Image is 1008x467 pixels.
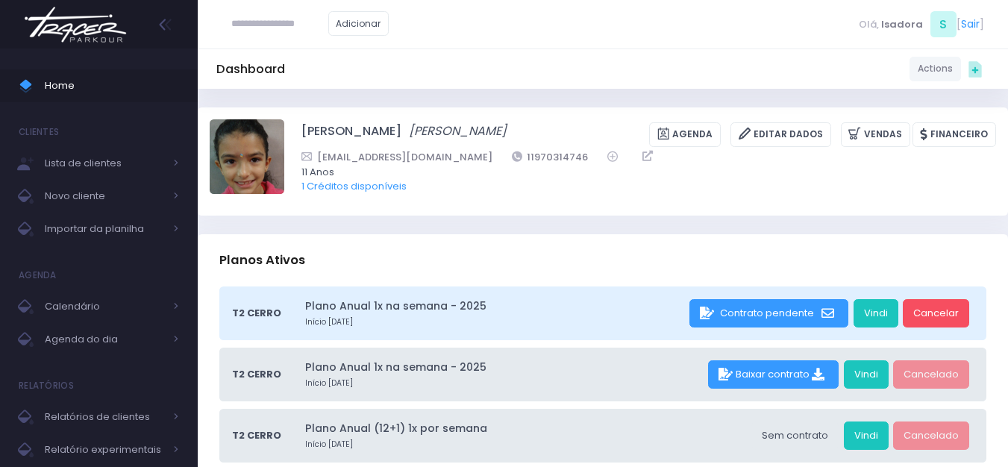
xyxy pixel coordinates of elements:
a: Sair [961,16,980,32]
span: T2 Cerro [232,367,281,382]
a: Vindi [844,421,889,450]
span: Contrato pendente [720,306,814,320]
span: Relatório experimentais [45,440,164,460]
h4: Relatórios [19,371,74,401]
span: Home [45,76,179,95]
i: [PERSON_NAME] [409,122,507,140]
a: 1 Créditos disponíveis [301,179,407,193]
a: [PERSON_NAME] [409,122,507,147]
a: Plano Anual 1x na semana - 2025 [305,360,703,375]
span: 11 Anos [301,165,977,180]
span: Calendário [45,297,164,316]
span: Isadora [881,17,923,32]
small: Início [DATE] [305,316,685,328]
small: Início [DATE] [305,377,703,389]
h4: Agenda [19,260,57,290]
div: Sem contrato [751,421,839,450]
div: [ ] [853,7,989,41]
a: Cancelar [903,299,969,327]
h5: Dashboard [216,62,285,77]
a: Vindi [844,360,889,389]
a: Actions [910,57,961,81]
a: Financeiro [912,122,996,147]
small: Início [DATE] [305,439,747,451]
span: T2 Cerro [232,428,281,443]
h4: Clientes [19,117,59,147]
span: Olá, [859,17,879,32]
span: Lista de clientes [45,154,164,173]
img: Alice de Oliveira Santos [210,119,284,194]
span: Agenda do dia [45,330,164,349]
a: Vendas [841,122,910,147]
span: Novo cliente [45,187,164,206]
span: Relatórios de clientes [45,407,164,427]
a: [PERSON_NAME] [301,122,401,147]
h3: Planos Ativos [219,239,305,281]
a: Editar Dados [730,122,831,147]
span: Importar da planilha [45,219,164,239]
a: 11970314746 [512,149,589,165]
a: Plano Anual 1x na semana - 2025 [305,298,685,314]
span: S [930,11,957,37]
span: T2 Cerro [232,306,281,321]
div: Baixar contrato [708,360,839,389]
a: Agenda [649,122,721,147]
a: Vindi [854,299,898,327]
a: Adicionar [328,11,389,36]
a: [EMAIL_ADDRESS][DOMAIN_NAME] [301,149,492,165]
a: Plano Anual (12+1) 1x por semana [305,421,747,436]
